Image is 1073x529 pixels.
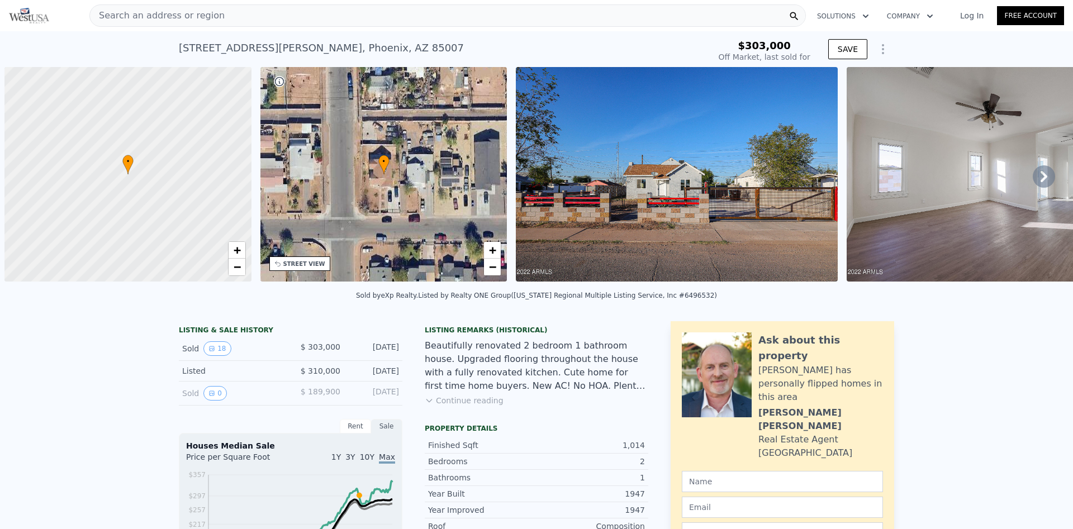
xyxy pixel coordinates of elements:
[682,471,883,492] input: Name
[428,488,536,499] div: Year Built
[418,292,717,299] div: Listed by Realty ONE Group ([US_STATE] Regional Multiple Listing Service, Inc #6496532)
[828,39,867,59] button: SAVE
[516,67,838,282] img: Sale: 4072411 Parcel: 12097155
[182,365,282,377] div: Listed
[758,332,883,364] div: Ask about this property
[428,456,536,467] div: Bedrooms
[179,40,464,56] div: [STREET_ADDRESS][PERSON_NAME] , Phoenix , AZ 85007
[425,395,504,406] button: Continue reading
[425,339,648,393] div: Beautifully renovated 2 bedroom 1 bathroom house. Upgraded flooring throughout the house with a f...
[428,472,536,483] div: Bathrooms
[425,424,648,433] div: Property details
[283,260,325,268] div: STREET VIEW
[349,341,399,356] div: [DATE]
[233,243,240,257] span: +
[484,259,501,275] a: Zoom out
[186,440,395,451] div: Houses Median Sale
[536,440,645,451] div: 1,014
[872,38,894,60] button: Show Options
[536,504,645,516] div: 1947
[340,419,371,433] div: Rent
[425,326,648,335] div: Listing Remarks (Historical)
[360,452,374,461] span: 10Y
[484,242,501,259] a: Zoom in
[682,497,883,518] input: Email
[378,156,390,166] span: •
[536,456,645,467] div: 2
[349,365,399,377] div: [DATE]
[349,386,399,401] div: [DATE]
[233,260,240,274] span: −
[378,155,390,174] div: •
[489,243,496,257] span: +
[122,155,134,174] div: •
[489,260,496,274] span: −
[379,452,395,464] span: Max
[188,492,206,500] tspan: $297
[345,452,355,461] span: 3Y
[229,259,245,275] a: Zoom out
[9,8,49,23] img: Pellego
[758,446,852,460] div: [GEOGRAPHIC_DATA]
[203,341,231,356] button: View historical data
[808,6,878,26] button: Solutions
[738,40,791,51] span: $303,000
[301,387,340,396] span: $ 189,900
[356,292,418,299] div: Sold by eXp Realty .
[758,364,883,404] div: [PERSON_NAME] has personally flipped homes in this area
[428,504,536,516] div: Year Improved
[947,10,997,21] a: Log In
[203,386,227,401] button: View historical data
[536,488,645,499] div: 1947
[301,366,340,375] span: $ 310,000
[179,326,402,337] div: LISTING & SALE HISTORY
[719,51,810,63] div: Off Market, last sold for
[758,406,883,433] div: [PERSON_NAME] [PERSON_NAME]
[229,242,245,259] a: Zoom in
[331,452,341,461] span: 1Y
[536,472,645,483] div: 1
[122,156,134,166] span: •
[182,386,282,401] div: Sold
[186,451,291,469] div: Price per Square Foot
[182,341,282,356] div: Sold
[90,9,225,22] span: Search an address or region
[188,471,206,479] tspan: $357
[428,440,536,451] div: Finished Sqft
[188,521,206,528] tspan: $217
[188,506,206,514] tspan: $257
[878,6,942,26] button: Company
[758,433,838,446] div: Real Estate Agent
[371,419,402,433] div: Sale
[301,342,340,351] span: $ 303,000
[997,6,1064,25] a: Free Account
